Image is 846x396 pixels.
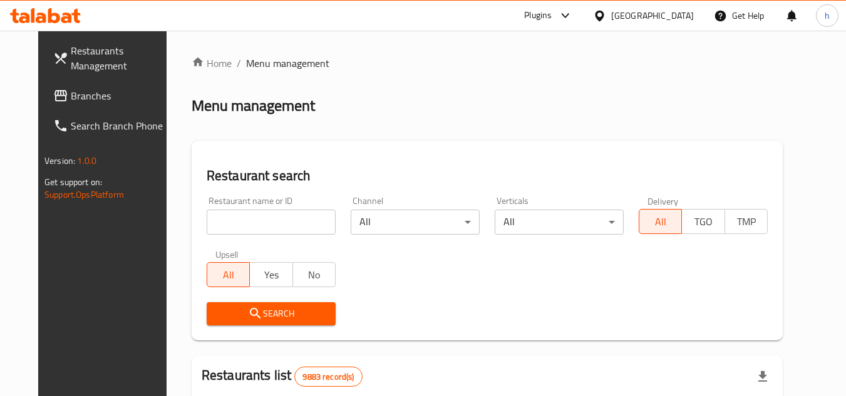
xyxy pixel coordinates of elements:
a: Branches [43,81,180,111]
button: TMP [725,209,768,234]
button: Search [207,302,336,325]
a: Home [192,56,232,71]
h2: Restaurant search [207,166,768,185]
span: TMP [730,213,763,231]
button: TGO [681,209,725,234]
button: Yes [249,262,292,287]
span: Search [217,306,326,322]
div: Export file [748,362,778,392]
div: All [351,210,480,235]
h2: Menu management [192,96,315,116]
button: All [639,209,682,234]
div: Plugins [524,8,552,23]
a: Restaurants Management [43,36,180,81]
a: Support.OpsPlatform [44,186,124,203]
label: Delivery [647,196,679,205]
span: Menu management [246,56,329,71]
span: No [298,266,331,284]
span: 1.0.0 [77,153,96,169]
span: Get support on: [44,174,102,190]
span: Branches [71,88,170,103]
div: All [495,210,624,235]
button: All [207,262,250,287]
span: 9883 record(s) [295,371,361,383]
span: h [825,9,830,23]
span: Restaurants Management [71,43,170,73]
div: [GEOGRAPHIC_DATA] [611,9,694,23]
span: All [644,213,677,231]
li: / [237,56,241,71]
a: Search Branch Phone [43,111,180,141]
button: No [292,262,336,287]
span: Yes [255,266,287,284]
nav: breadcrumb [192,56,783,71]
span: Search Branch Phone [71,118,170,133]
label: Upsell [215,250,239,258]
span: Version: [44,153,75,169]
span: TGO [687,213,720,231]
div: Total records count [294,367,362,387]
h2: Restaurants list [202,366,363,387]
span: All [212,266,245,284]
input: Search for restaurant name or ID.. [207,210,336,235]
